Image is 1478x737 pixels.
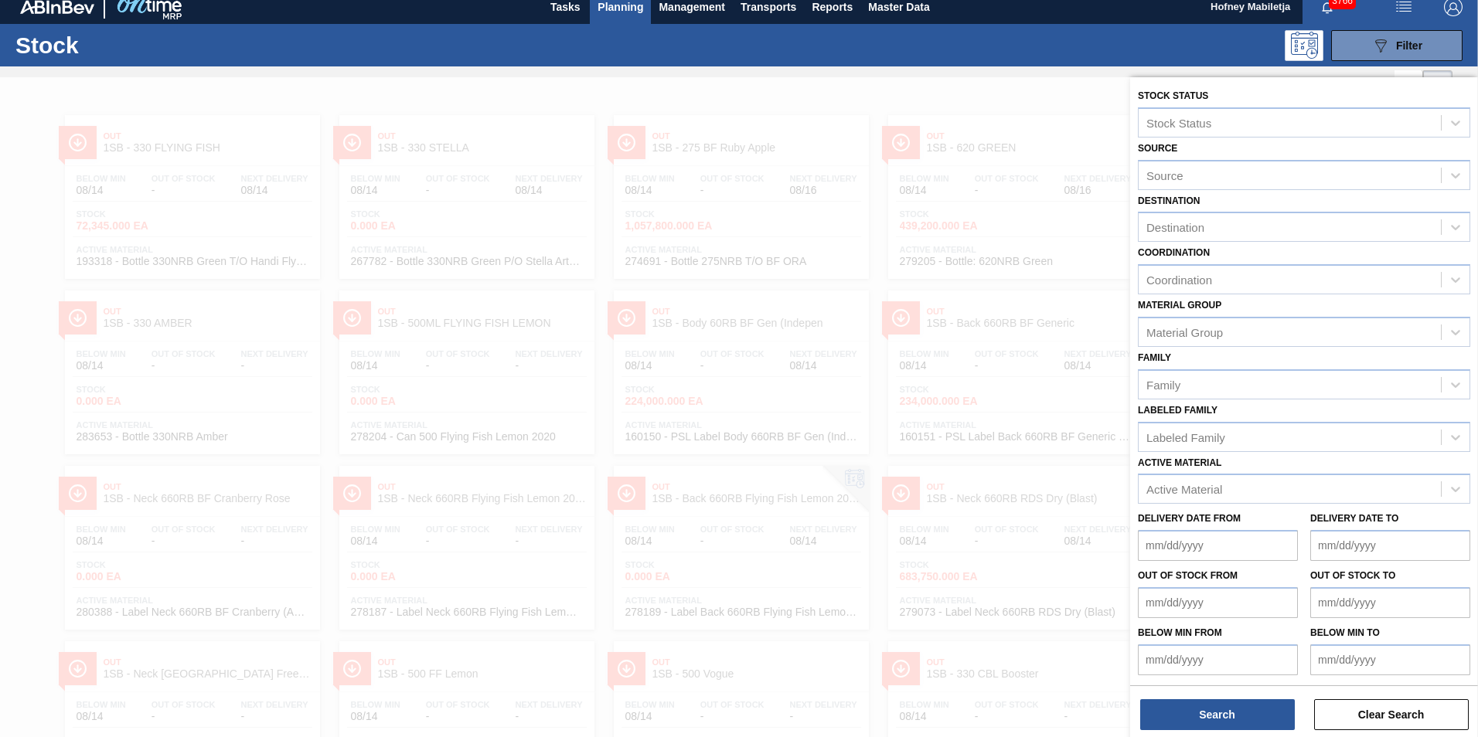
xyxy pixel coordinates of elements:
div: Programming: no user selected [1285,30,1323,61]
div: List Vision [1395,70,1423,100]
input: mm/dd/yyyy [1310,644,1470,675]
label: Stock Status [1138,90,1208,101]
div: Family [1146,378,1180,391]
div: Card Vision [1423,70,1452,100]
h1: Stock [15,36,247,54]
label: Below Min from [1138,627,1222,638]
label: Coordination [1138,247,1210,258]
label: Labeled Family [1138,405,1217,416]
input: mm/dd/yyyy [1310,530,1470,561]
div: Active Material [1146,483,1222,496]
div: Labeled Family [1146,430,1225,443]
input: mm/dd/yyyy [1138,644,1298,675]
input: mm/dd/yyyy [1310,587,1470,618]
button: Filter [1331,30,1463,61]
div: Source [1146,168,1183,182]
label: Source [1138,143,1177,154]
label: Destination [1138,195,1200,206]
div: Coordination [1146,273,1212,287]
label: Delivery Date to [1310,513,1398,524]
div: Material Group [1146,325,1223,338]
label: Material Group [1138,300,1221,311]
div: Stock Status [1146,116,1211,129]
label: Below Min to [1310,627,1380,638]
span: Filter [1396,39,1422,52]
label: Family [1138,352,1171,363]
label: Delivery Date from [1138,513,1241,524]
input: mm/dd/yyyy [1138,530,1298,561]
input: mm/dd/yyyy [1138,587,1298,618]
label: Out of Stock from [1138,570,1238,581]
label: Active Material [1138,457,1221,468]
label: Out of Stock to [1310,570,1395,581]
div: Destination [1146,221,1204,234]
